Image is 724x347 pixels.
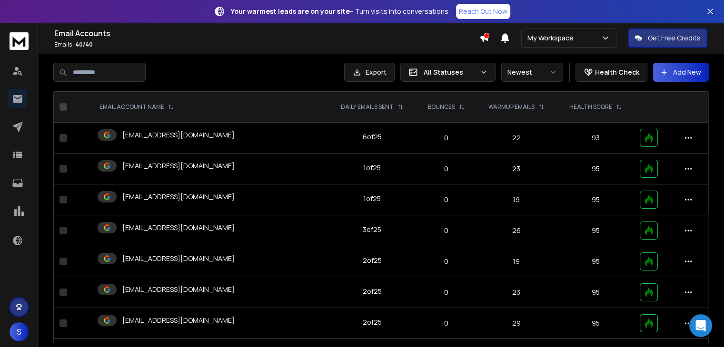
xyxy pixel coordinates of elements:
[422,133,470,143] p: 0
[476,215,557,246] td: 26
[363,256,382,265] div: 2 of 25
[122,130,235,140] p: [EMAIL_ADDRESS][DOMAIN_NAME]
[10,32,29,50] img: logo
[476,123,557,154] td: 22
[422,318,470,328] p: 0
[476,277,557,308] td: 23
[422,195,470,204] p: 0
[422,288,470,297] p: 0
[10,322,29,341] button: S
[689,314,712,337] div: Open Intercom Messenger
[363,225,381,234] div: 3 of 25
[476,154,557,184] td: 23
[422,226,470,235] p: 0
[363,287,382,296] div: 2 of 25
[341,103,394,111] p: DAILY EMAILS SENT
[557,246,634,277] td: 95
[459,7,507,16] p: Reach Out Now
[122,192,235,202] p: [EMAIL_ADDRESS][DOMAIN_NAME]
[557,123,634,154] td: 93
[648,33,701,43] p: Get Free Credits
[422,257,470,266] p: 0
[54,41,479,48] p: Emails :
[476,184,557,215] td: 19
[653,63,709,82] button: Add New
[75,40,93,48] span: 40 / 40
[557,184,634,215] td: 95
[557,277,634,308] td: 95
[122,254,235,263] p: [EMAIL_ADDRESS][DOMAIN_NAME]
[575,63,647,82] button: Health Check
[476,246,557,277] td: 19
[363,318,382,327] div: 2 of 25
[628,29,707,48] button: Get Free Credits
[501,63,563,82] button: Newest
[231,7,350,16] strong: Your warmest leads are on your site
[363,132,382,142] div: 6 of 25
[527,33,577,43] p: My Workspace
[363,194,381,203] div: 1 of 25
[595,67,639,77] p: Health Check
[122,316,235,325] p: [EMAIL_ADDRESS][DOMAIN_NAME]
[122,223,235,232] p: [EMAIL_ADDRESS][DOMAIN_NAME]
[122,285,235,294] p: [EMAIL_ADDRESS][DOMAIN_NAME]
[54,28,479,39] h1: Email Accounts
[557,215,634,246] td: 95
[569,103,612,111] p: HEALTH SCORE
[122,161,235,171] p: [EMAIL_ADDRESS][DOMAIN_NAME]
[557,154,634,184] td: 95
[422,164,470,173] p: 0
[344,63,395,82] button: Export
[99,103,174,111] div: EMAIL ACCOUNT NAME
[363,163,381,173] div: 1 of 25
[231,7,448,16] p: – Turn visits into conversations
[488,103,535,111] p: WARMUP EMAILS
[476,308,557,339] td: 29
[456,4,510,19] a: Reach Out Now
[424,67,476,77] p: All Statuses
[557,308,634,339] td: 95
[428,103,455,111] p: BOUNCES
